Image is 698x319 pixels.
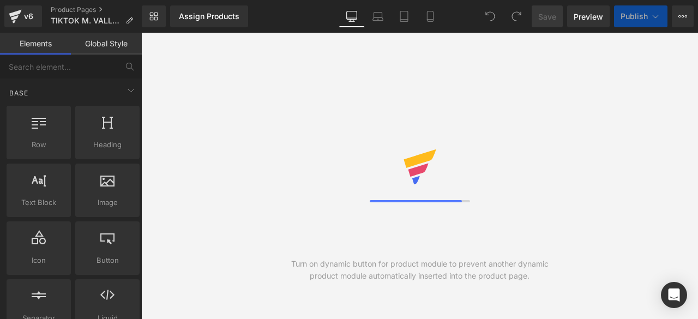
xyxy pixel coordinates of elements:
[672,5,694,27] button: More
[365,5,391,27] a: Laptop
[71,33,142,55] a: Global Style
[479,5,501,27] button: Undo
[79,197,136,208] span: Image
[567,5,610,27] a: Preview
[10,139,68,151] span: Row
[79,255,136,266] span: Button
[22,9,35,23] div: v6
[661,282,687,308] div: Open Intercom Messenger
[8,88,29,98] span: Base
[51,5,142,14] a: Product Pages
[79,139,136,151] span: Heading
[280,258,559,282] div: Turn on dynamic button for product module to prevent another dynamic product module automatically...
[417,5,443,27] a: Mobile
[51,16,121,25] span: TIKTOK M. VALLEY
[339,5,365,27] a: Desktop
[621,12,648,21] span: Publish
[391,5,417,27] a: Tablet
[614,5,667,27] button: Publish
[506,5,527,27] button: Redo
[10,197,68,208] span: Text Block
[179,12,239,21] div: Assign Products
[538,11,556,22] span: Save
[4,5,42,27] a: v6
[142,5,166,27] a: New Library
[10,255,68,266] span: Icon
[574,11,603,22] span: Preview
